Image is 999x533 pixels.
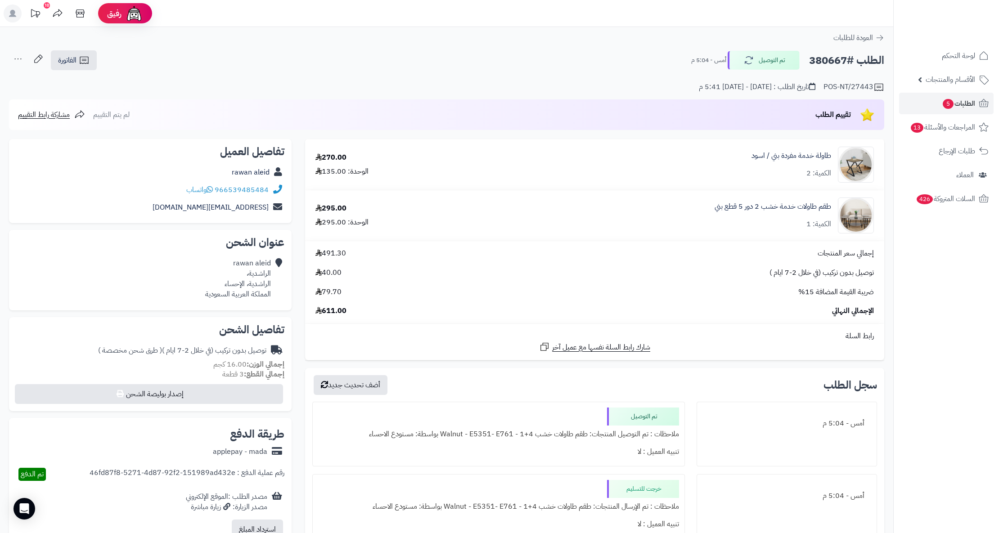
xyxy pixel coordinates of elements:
h3: سجل الطلب [823,380,877,390]
div: POS-NT/27443 [823,82,884,93]
div: ملاحظات : تم الإرسال المنتجات: طقم طاولات خشب 4+1 - Walnut - E5351- E761 بواسطة: مستودع الاحساء [318,498,679,515]
span: العودة للطلبات [833,32,873,43]
div: 10 [44,2,50,9]
span: طلبات الإرجاع [939,145,975,157]
button: أضف تحديث جديد [314,375,387,395]
a: الطلبات5 [899,93,994,114]
a: العملاء [899,164,994,186]
span: الفاتورة [58,55,76,66]
div: applepay - mada [213,447,267,457]
div: Open Intercom Messenger [13,498,35,520]
div: توصيل بدون تركيب (في خلال 2-7 ايام ) [98,345,266,356]
a: السلات المتروكة426 [899,188,994,210]
span: لم يتم التقييم [93,109,130,120]
div: rawan aleid الراشدية، الراشدية، الإحساء المملكة العربية السعودية [205,258,271,299]
span: الأقسام والمنتجات [926,73,975,86]
h2: طريقة الدفع [230,429,284,439]
div: مصدر الطلب :الموقع الإلكتروني [186,492,267,512]
span: الإجمالي النهائي [832,306,874,316]
span: ( طرق شحن مخصصة ) [98,345,162,356]
span: مشاركة رابط التقييم [18,109,70,120]
div: الكمية: 2 [806,168,831,179]
span: تقييم الطلب [815,109,851,120]
div: رابط السلة [309,331,881,341]
span: رفيق [107,8,121,19]
span: 13 [911,123,923,133]
a: طلبات الإرجاع [899,140,994,162]
h2: تفاصيل الشحن [16,324,284,335]
span: الطلبات [942,97,975,110]
a: طاولة خدمة مفردة بني / اسود [751,151,831,161]
div: تم التوصيل [607,408,679,426]
span: 491.30 [315,248,346,259]
div: 270.00 [315,152,346,163]
div: تاريخ الطلب : [DATE] - [DATE] 5:41 م [699,82,815,92]
span: 5 [943,99,954,109]
div: أمس - 5:04 م [702,487,871,505]
a: 966539485484 [215,184,269,195]
div: 295.00 [315,203,346,214]
a: مشاركة رابط التقييم [18,109,85,120]
span: 426 [917,194,933,204]
button: إصدار بوليصة الشحن [15,384,283,404]
a: تحديثات المنصة [24,4,46,25]
a: طقم طاولات خدمة خشب 2 دور 5 قطع بني [715,202,831,212]
small: 3 قطعة [222,369,284,380]
div: الكمية: 1 [806,219,831,229]
div: ملاحظات : تم التوصيل المنتجات: طقم طاولات خشب 4+1 - Walnut - E5351- E761 بواسطة: مستودع الاحساء [318,426,679,443]
div: الوحدة: 135.00 [315,166,369,177]
a: لوحة التحكم [899,45,994,67]
span: 611.00 [315,306,346,316]
img: 1756383451-1-90x90.jpg [838,197,873,233]
div: خرجت للتسليم [607,480,679,498]
div: تنبيه العميل : لا [318,515,679,533]
span: 40.00 [315,268,342,278]
a: [EMAIL_ADDRESS][DOMAIN_NAME] [153,202,269,213]
span: توصيل بدون تركيب (في خلال 2-7 ايام ) [769,268,874,278]
a: واتساب [186,184,213,195]
a: rawan aleid [232,167,270,178]
div: تنبيه العميل : لا [318,443,679,461]
span: ضريبة القيمة المضافة 15% [798,287,874,297]
span: إجمالي سعر المنتجات [818,248,874,259]
strong: إجمالي الوزن: [247,359,284,370]
div: الوحدة: 295.00 [315,217,369,228]
span: تم الدفع [21,469,44,479]
div: رقم عملية الدفع : 46fd87f8-5271-4d87-92f2-151989ad432e [90,468,284,481]
span: لوحة التحكم [942,49,975,62]
a: الفاتورة [51,50,97,70]
small: أمس - 5:04 م [691,56,726,65]
span: السلات المتروكة [916,193,975,205]
div: مصدر الزيارة: زيارة مباشرة [186,502,267,512]
img: 1756281364-220603011622%20-90x90.jpg [838,147,873,183]
div: أمس - 5:04 م [702,415,871,432]
span: 79.70 [315,287,342,297]
h2: تفاصيل العميل [16,146,284,157]
img: ai-face.png [125,4,143,22]
span: العملاء [956,169,974,181]
span: شارك رابط السلة نفسها مع عميل آخر [552,342,650,353]
a: المراجعات والأسئلة13 [899,116,994,138]
img: logo-2.png [938,24,990,43]
span: المراجعات والأسئلة [910,121,975,134]
button: تم التوصيل [728,51,800,70]
h2: الطلب #380667 [809,51,884,70]
small: 16.00 كجم [213,359,284,370]
a: العودة للطلبات [833,32,884,43]
a: شارك رابط السلة نفسها مع عميل آخر [539,341,650,353]
strong: إجمالي القطع: [244,369,284,380]
h2: عنوان الشحن [16,237,284,248]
